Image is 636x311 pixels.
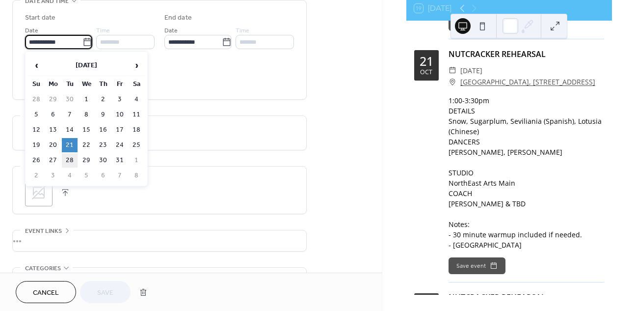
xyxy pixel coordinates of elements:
[79,138,94,152] td: 22
[13,230,306,251] div: •••
[460,65,482,77] span: [DATE]
[28,138,44,152] td: 19
[164,26,178,36] span: Date
[112,108,128,122] td: 10
[449,65,456,77] div: ​
[112,92,128,107] td: 3
[28,169,44,183] td: 2
[129,169,144,183] td: 8
[28,108,44,122] td: 5
[45,153,61,168] td: 27
[45,55,128,76] th: [DATE]
[79,169,94,183] td: 5
[95,92,111,107] td: 2
[449,14,505,31] button: Save event
[449,291,604,303] div: NUTCRACKER REHEARSAL
[449,48,604,60] div: NUTCRACKER REHEARSAL
[28,77,44,91] th: Su
[129,108,144,122] td: 11
[95,123,111,137] td: 16
[112,153,128,168] td: 31
[129,92,144,107] td: 4
[420,55,433,67] div: 21
[45,92,61,107] td: 29
[28,153,44,168] td: 26
[79,77,94,91] th: We
[62,153,78,168] td: 28
[164,13,192,23] div: End date
[45,169,61,183] td: 3
[95,169,111,183] td: 6
[45,77,61,91] th: Mo
[45,138,61,152] td: 20
[112,169,128,183] td: 7
[129,138,144,152] td: 25
[129,123,144,137] td: 18
[112,123,128,137] td: 17
[79,123,94,137] td: 15
[129,56,144,75] span: ›
[25,263,61,274] span: Categories
[28,123,44,137] td: 12
[112,138,128,152] td: 24
[16,281,76,303] button: Cancel
[95,153,111,168] td: 30
[96,26,110,36] span: Time
[449,76,456,88] div: ​
[460,76,595,88] a: [GEOGRAPHIC_DATA], [STREET_ADDRESS]
[29,56,44,75] span: ‹
[62,169,78,183] td: 4
[79,92,94,107] td: 1
[95,77,111,91] th: Th
[62,138,78,152] td: 21
[45,108,61,122] td: 6
[449,257,505,274] button: Save event
[25,13,55,23] div: Start date
[129,77,144,91] th: Sa
[420,69,432,76] div: Oct
[449,95,604,250] div: 1:00-3:30pm DETAILS Snow, Sugarplum, Seviliania (Spanish), Lotusia (Chinese) DANCERS [PERSON_NAME...
[25,179,53,206] div: ;
[112,77,128,91] th: Fr
[62,77,78,91] th: Tu
[62,92,78,107] td: 30
[236,26,249,36] span: Time
[79,153,94,168] td: 29
[33,288,59,298] span: Cancel
[62,108,78,122] td: 7
[95,108,111,122] td: 9
[45,123,61,137] td: 13
[95,138,111,152] td: 23
[62,123,78,137] td: 14
[79,108,94,122] td: 8
[28,92,44,107] td: 28
[129,153,144,168] td: 1
[25,226,62,236] span: Event links
[25,26,38,36] span: Date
